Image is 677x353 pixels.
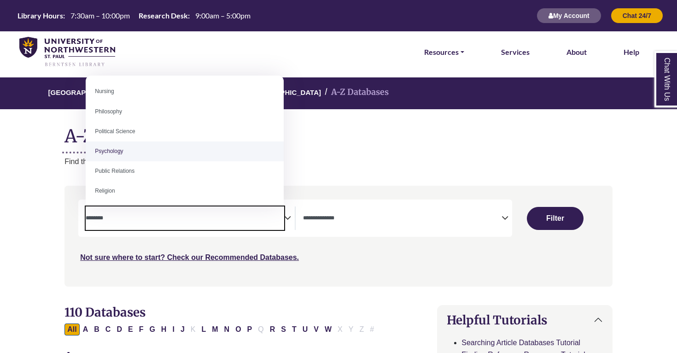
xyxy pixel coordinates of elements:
button: Filter Results U [300,324,311,335]
h1: A-Z Databases [64,118,613,147]
a: My Account [537,12,601,19]
a: Resources [424,46,464,58]
button: Filter Results L [198,324,209,335]
button: Filter Results F [136,324,146,335]
table: Hours Today [14,11,254,19]
button: Filter Results N [222,324,233,335]
textarea: Search [86,215,284,223]
nav: Search filters [64,186,613,286]
button: Filter Results D [114,324,125,335]
button: Filter Results P [245,324,255,335]
a: About [566,46,587,58]
button: Filter Results T [289,324,299,335]
button: Filter Results E [125,324,136,335]
button: My Account [537,8,601,24]
li: Psychology [86,141,284,161]
button: Filter Results O [233,324,244,335]
textarea: Search [303,215,502,223]
button: All [64,324,79,335]
p: Find the best library databases for your research. [64,156,613,168]
li: Philosophy [86,102,284,122]
button: Filter Results I [169,324,177,335]
img: library_home [19,37,115,67]
button: Filter Results C [103,324,114,335]
li: Nursing [86,82,284,101]
span: 7:30am – 10:00pm [70,11,130,20]
a: Hours Today [14,11,254,21]
button: Filter Results A [80,324,91,335]
button: Filter Results H [158,324,169,335]
a: Chat 24/7 [611,12,663,19]
th: Research Desk: [135,11,190,20]
button: Helpful Tutorials [438,306,612,335]
button: Submit for Search Results [527,207,584,230]
button: Filter Results G [146,324,158,335]
button: Filter Results B [91,324,102,335]
button: Filter Results V [311,324,321,335]
li: Public Relations [86,161,284,181]
button: Filter Results W [322,324,334,335]
div: Alpha-list to filter by first letter of database name [64,325,378,333]
li: Political Science [86,122,284,141]
button: Chat 24/7 [611,8,663,24]
li: A-Z Databases [321,86,389,99]
th: Library Hours: [14,11,65,20]
a: Help [624,46,639,58]
span: 9:00am – 5:00pm [195,11,251,20]
li: Religion [86,181,284,201]
button: Filter Results R [267,324,278,335]
span: 110 Databases [64,305,146,320]
button: Filter Results M [209,324,221,335]
a: Not sure where to start? Check our Recommended Databases. [80,253,299,261]
a: Searching Article Databases Tutorial [461,339,580,347]
a: Services [501,46,530,58]
button: Filter Results S [278,324,289,335]
button: Filter Results J [178,324,187,335]
nav: breadcrumb [64,77,613,109]
a: [GEOGRAPHIC_DATA][PERSON_NAME] [48,87,180,96]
